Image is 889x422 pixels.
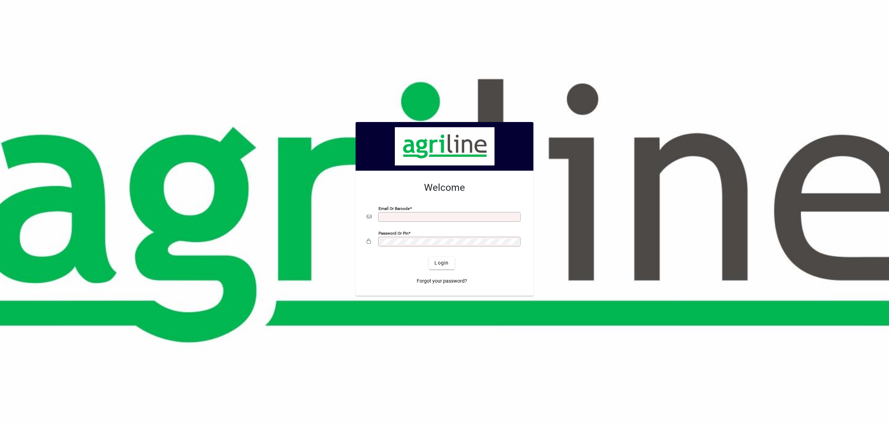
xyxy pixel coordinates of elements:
mat-label: Email or Barcode [379,206,410,211]
button: Login [429,257,454,269]
h2: Welcome [367,182,522,194]
mat-label: Password or Pin [379,230,408,235]
span: Forgot your password? [417,277,467,285]
a: Forgot your password? [414,275,470,287]
span: Login [434,259,449,267]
